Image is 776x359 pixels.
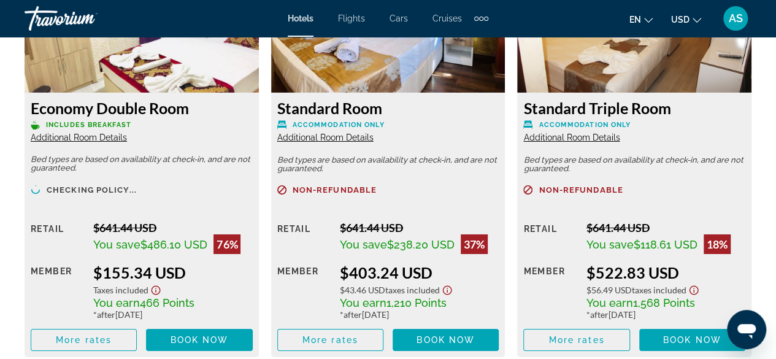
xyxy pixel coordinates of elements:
[629,15,641,25] span: en
[93,285,148,295] span: Taxes included
[586,263,745,282] div: $522.83 USD
[720,6,751,31] button: User Menu
[440,282,455,296] button: Show Taxes and Fees disclaimer
[213,234,240,254] div: 76%
[277,221,331,254] div: Retail
[340,296,386,309] span: You earn
[704,234,731,254] div: 18%
[629,10,653,28] button: Change language
[729,12,743,25] span: AS
[432,14,462,23] a: Cruises
[686,282,701,296] button: Show Taxes and Fees disclaimer
[31,263,84,320] div: Member
[340,221,499,234] div: $641.44 USD
[586,221,745,234] div: $641.44 USD
[590,309,609,320] span: after
[671,15,690,25] span: USD
[539,121,631,129] span: Accommodation Only
[639,329,745,351] button: Book now
[393,329,499,351] button: Book now
[277,156,499,173] p: Bed types are based on availability at check-in, and are not guaranteed.
[387,238,455,251] span: $238.20 USD
[548,335,604,345] span: More rates
[385,285,440,295] span: Taxes included
[293,121,385,129] span: Accommodation Only
[25,2,147,34] a: Travorium
[171,335,229,345] span: Book now
[277,99,499,117] h3: Standard Room
[340,263,499,282] div: $403.24 USD
[523,329,629,351] button: More rates
[288,14,313,23] a: Hotels
[93,309,252,320] div: * [DATE]
[671,10,701,28] button: Change currency
[146,329,252,351] button: Book now
[417,335,475,345] span: Book now
[523,263,577,320] div: Member
[31,133,127,142] span: Additional Room Details
[727,310,766,349] iframe: Кнопка запуска окна обмена сообщениями
[386,296,447,309] span: 1,210 Points
[523,156,745,173] p: Bed types are based on availability at check-in, and are not guaranteed.
[293,186,377,194] span: Non-refundable
[390,14,408,23] a: Cars
[586,309,745,320] div: * [DATE]
[148,282,163,296] button: Show Taxes and Fees disclaimer
[632,285,686,295] span: Taxes included
[539,186,623,194] span: Non-refundable
[338,14,365,23] a: Flights
[47,186,137,194] span: Checking policy...
[277,263,331,320] div: Member
[140,238,207,251] span: $486.10 USD
[663,335,721,345] span: Book now
[340,309,499,320] div: * [DATE]
[31,329,137,351] button: More rates
[31,99,253,117] h3: Economy Double Room
[634,238,697,251] span: $118.61 USD
[46,121,131,129] span: Includes Breakfast
[93,263,252,282] div: $155.34 USD
[277,133,374,142] span: Additional Room Details
[586,285,632,295] span: $56.49 USD
[474,9,488,28] button: Extra navigation items
[523,99,745,117] h3: Standard Triple Room
[56,335,112,345] span: More rates
[633,296,695,309] span: 1,568 Points
[93,221,252,234] div: $641.44 USD
[302,335,358,345] span: More rates
[586,238,634,251] span: You save
[344,309,362,320] span: after
[523,133,620,142] span: Additional Room Details
[523,221,577,254] div: Retail
[277,329,383,351] button: More rates
[586,296,633,309] span: You earn
[93,238,140,251] span: You save
[140,296,194,309] span: 466 Points
[97,309,115,320] span: after
[31,155,253,172] p: Bed types are based on availability at check-in, and are not guaranteed.
[93,296,140,309] span: You earn
[340,238,387,251] span: You save
[31,221,84,254] div: Retail
[461,234,488,254] div: 37%
[340,285,385,295] span: $43.46 USD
